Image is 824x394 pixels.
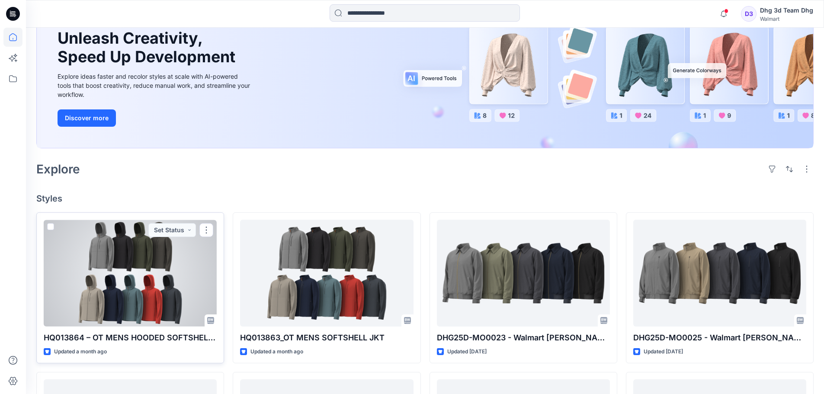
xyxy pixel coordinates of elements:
[760,5,813,16] div: Dhg 3d Team Dhg
[240,332,413,344] p: HQ013863_OT MENS SOFTSHELL JKT
[44,220,217,327] a: HQ013864 – OT MENS HOODED SOFTSHELL JKT
[240,220,413,327] a: HQ013863_OT MENS SOFTSHELL JKT
[44,332,217,344] p: HQ013864 – OT MENS HOODED SOFTSHELL JKT
[447,347,487,356] p: Updated [DATE]
[36,162,80,176] h2: Explore
[250,347,303,356] p: Updated a month ago
[437,332,610,344] p: DHG25D-MO0023 - Walmart [PERSON_NAME]-The Club Jacket
[36,193,814,204] h4: Styles
[58,29,239,66] h1: Unleash Creativity, Speed Up Development
[54,347,107,356] p: Updated a month ago
[633,332,806,344] p: DHG25D-MO0025 - Walmart [PERSON_NAME]-The Players Jacket
[633,220,806,327] a: DHG25D-MO0025 - Walmart George-The Players Jacket
[58,72,252,99] div: Explore ideas faster and recolor styles at scale with AI-powered tools that boost creativity, red...
[58,109,116,127] button: Discover more
[741,6,757,22] div: D3
[760,16,813,22] div: Walmart
[437,220,610,327] a: DHG25D-MO0023 - Walmart George-The Club Jacket
[58,109,252,127] a: Discover more
[644,347,683,356] p: Updated [DATE]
